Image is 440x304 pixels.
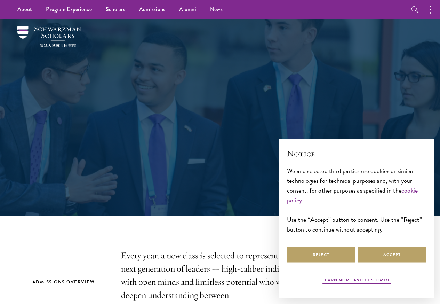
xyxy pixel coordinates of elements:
button: Reject [287,247,355,263]
button: Learn more and customize [322,277,391,285]
h2: Admissions Overview [32,278,107,286]
a: cookie policy [287,186,418,205]
button: Accept [358,247,426,263]
img: Schwarzman Scholars [17,26,81,47]
div: We and selected third parties use cookies or similar technologies for technical purposes and, wit... [287,166,426,235]
h2: Notice [287,148,426,159]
